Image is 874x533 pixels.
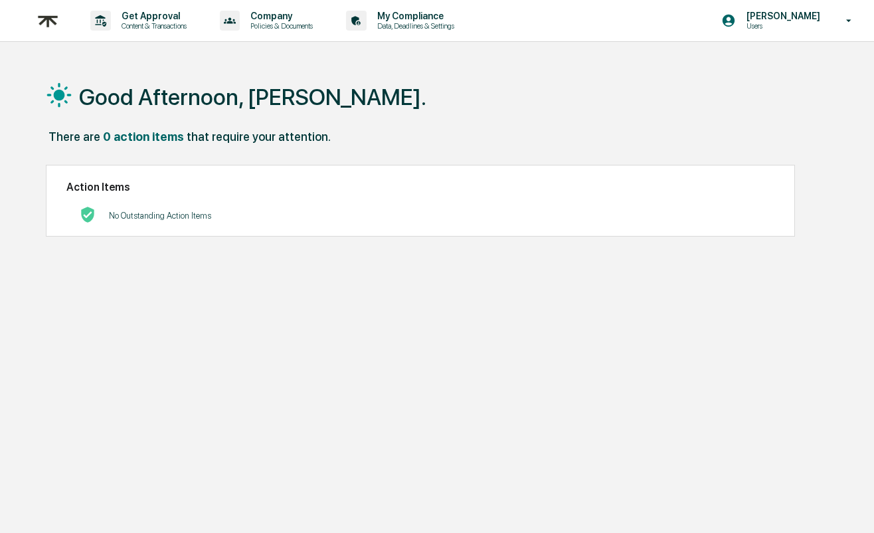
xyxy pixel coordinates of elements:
p: Get Approval [111,11,193,21]
div: 0 action items [103,130,184,144]
p: Users [736,21,827,31]
p: Company [240,11,319,21]
p: [PERSON_NAME] [736,11,827,21]
img: No Actions logo [80,207,96,223]
p: Data, Deadlines & Settings [367,21,461,31]
p: Content & Transactions [111,21,193,31]
div: that require your attention. [187,130,331,144]
p: My Compliance [367,11,461,21]
h2: Action Items [66,181,774,193]
h1: Good Afternoon, [PERSON_NAME]. [79,84,426,110]
div: There are [48,130,100,144]
img: logo [32,5,64,37]
p: Policies & Documents [240,21,319,31]
p: No Outstanding Action Items [109,211,211,221]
